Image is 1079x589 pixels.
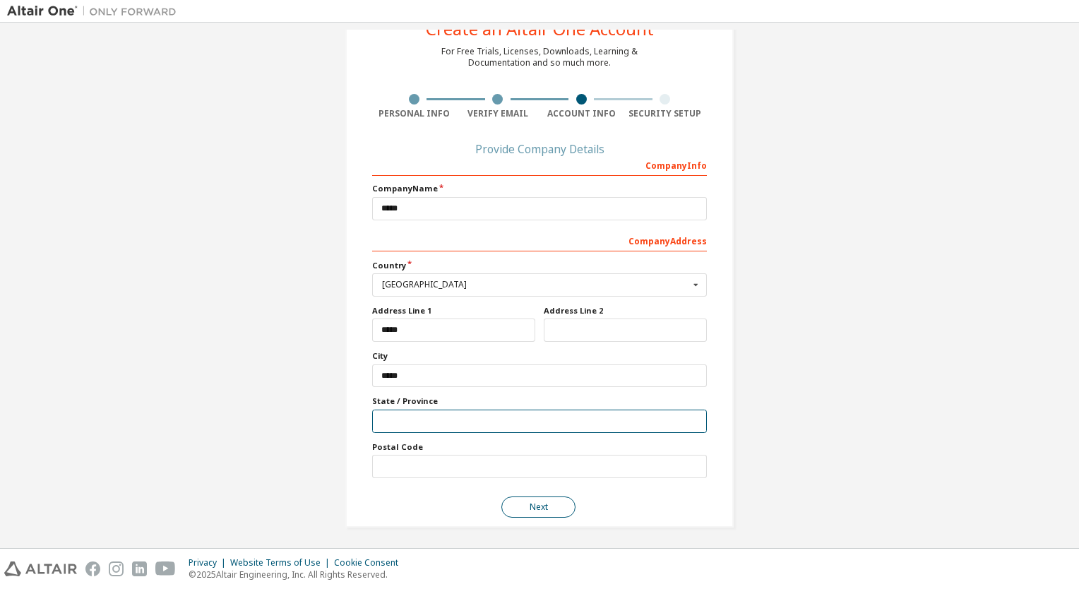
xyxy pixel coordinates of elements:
label: Address Line 2 [544,305,707,316]
label: Address Line 1 [372,305,535,316]
label: Country [372,260,707,271]
p: © 2025 Altair Engineering, Inc. All Rights Reserved. [189,569,407,581]
img: Altair One [7,4,184,18]
img: youtube.svg [155,561,176,576]
label: Postal Code [372,441,707,453]
div: Verify Email [456,108,540,119]
label: Company Name [372,183,707,194]
div: Company Info [372,153,707,176]
img: instagram.svg [109,561,124,576]
img: altair_logo.svg [4,561,77,576]
div: [GEOGRAPHIC_DATA] [382,280,689,289]
label: City [372,350,707,362]
div: Create an Altair One Account [426,20,654,37]
div: Account Info [539,108,624,119]
div: Website Terms of Use [230,557,334,569]
div: Cookie Consent [334,557,407,569]
div: Privacy [189,557,230,569]
div: Company Address [372,229,707,251]
div: Personal Info [372,108,456,119]
label: State / Province [372,395,707,407]
div: Security Setup [624,108,708,119]
button: Next [501,496,576,518]
img: linkedin.svg [132,561,147,576]
img: facebook.svg [85,561,100,576]
div: Provide Company Details [372,145,707,153]
div: For Free Trials, Licenses, Downloads, Learning & Documentation and so much more. [441,46,638,69]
